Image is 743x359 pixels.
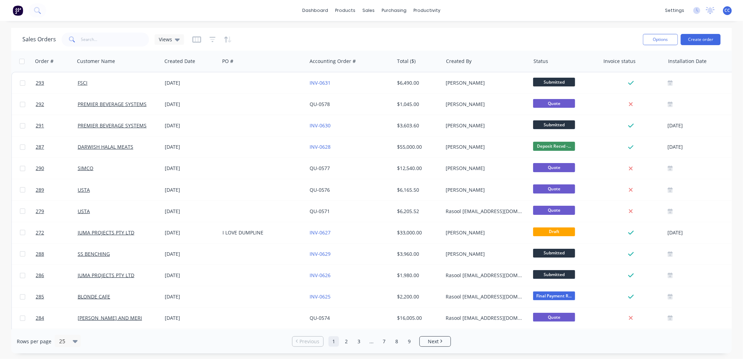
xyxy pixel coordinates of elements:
div: Rasool [EMAIL_ADDRESS][DOMAIN_NAME] [446,272,524,279]
div: Rasool [EMAIL_ADDRESS][DOMAIN_NAME] [446,315,524,322]
div: $3,603.60 [397,122,438,129]
div: $6,490.00 [397,79,438,86]
div: [DATE] [165,251,217,258]
div: [DATE] [668,143,743,152]
a: INV-0627 [310,229,331,236]
div: [DATE] [165,143,217,150]
span: Submitted [533,120,575,129]
a: QU-0574 [310,315,330,321]
div: settings [661,5,688,16]
a: PREMIER BEVERAGE SYSTEMS [78,101,147,107]
div: Accounting Order # [310,58,356,65]
div: PO # [222,58,233,65]
span: Previous [300,338,320,345]
span: Rows per page [17,338,51,345]
a: Page 8 [391,336,402,347]
span: Draft [533,227,575,236]
span: Quote [533,206,575,214]
a: PREMIER BEVERAGE SYSTEMS [78,122,147,129]
div: [PERSON_NAME] [446,186,524,193]
div: $12,540.00 [397,165,438,172]
a: JUMA PROJECTS PTY LTD [78,229,134,236]
a: 292 [36,94,78,115]
span: 286 [36,272,44,279]
a: [PERSON_NAME] AND MERI [78,315,142,321]
span: Quote [533,99,575,108]
a: Page 9 [404,336,415,347]
div: Total ($) [397,58,416,65]
a: QU-0576 [310,186,330,193]
span: CC [725,7,730,14]
a: USTA [78,208,90,214]
a: 290 [36,158,78,179]
span: 289 [36,186,44,193]
span: Submitted [533,78,575,86]
a: dashboard [299,5,332,16]
div: [PERSON_NAME] [446,251,524,258]
a: INV-0631 [310,79,331,86]
span: Submitted [533,270,575,279]
a: FSCI [78,79,87,86]
div: productivity [410,5,444,16]
div: [PERSON_NAME] [446,79,524,86]
a: Page 2 [341,336,352,347]
a: Page 7 [379,336,389,347]
input: Search... [81,33,149,47]
span: Next [428,338,439,345]
div: $16,005.00 [397,315,438,322]
div: [DATE] [668,121,743,130]
div: $33,000.00 [397,229,438,236]
div: $6,205.52 [397,208,438,215]
a: BLONDE CAFE [78,293,110,300]
div: [PERSON_NAME] [446,122,524,129]
a: QU-0577 [310,165,330,171]
span: 284 [36,315,44,322]
div: [DATE] [165,122,217,129]
a: Previous page [292,338,323,345]
div: Invoice status [603,58,636,65]
span: 291 [36,122,44,129]
div: $3,960.00 [397,251,438,258]
span: Views [159,36,172,43]
div: [DATE] [165,315,217,322]
a: 291 [36,115,78,136]
div: Customer Name [77,58,115,65]
div: [DATE] [165,101,217,108]
div: I LOVE DUMPLINE [222,229,300,236]
a: SS BENCHING [78,251,110,257]
a: 272 [36,222,78,243]
span: 288 [36,251,44,258]
div: [DATE] [165,165,217,172]
div: [DATE] [165,186,217,193]
div: [PERSON_NAME] [446,229,524,236]
span: 290 [36,165,44,172]
span: 279 [36,208,44,215]
a: 293 [36,72,78,93]
a: USTA [78,186,90,193]
a: 287 [36,136,78,157]
a: QU-0578 [310,101,330,107]
span: 272 [36,229,44,236]
span: Deposit Recvd -... [533,142,575,150]
div: Created Date [164,58,195,65]
a: Next page [420,338,451,345]
a: 286 [36,265,78,286]
a: INV-0626 [310,272,331,279]
div: $55,000.00 [397,143,438,150]
div: [PERSON_NAME] [446,101,524,108]
img: Factory [13,5,23,16]
div: Order # [35,58,54,65]
div: $6,165.50 [397,186,438,193]
h1: Sales Orders [22,36,56,43]
div: [DATE] [668,228,743,237]
a: 284 [36,308,78,329]
div: [DATE] [165,229,217,236]
span: Quote [533,313,575,322]
span: Quote [533,163,575,172]
a: 289 [36,179,78,200]
span: 285 [36,293,44,300]
div: products [332,5,359,16]
div: Installation Date [668,58,707,65]
div: Rasool [EMAIL_ADDRESS][DOMAIN_NAME] [446,293,524,300]
div: [PERSON_NAME] [446,143,524,150]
